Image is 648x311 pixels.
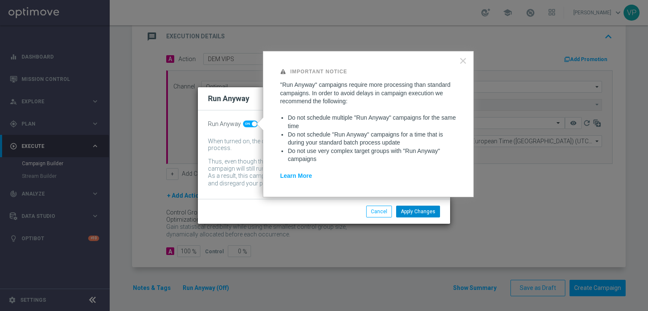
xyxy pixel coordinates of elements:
[396,206,440,217] button: Apply Changes
[208,172,427,189] div: As a result, this campaign might include customers whose data has been changed and disregard your...
[208,94,249,104] h2: Run Anyway
[288,114,456,130] li: Do not schedule multiple "Run Anyway" campaigns for the same time
[288,131,456,147] li: Do not schedule "Run Anyway" campaigns for a time that is during your standard batch process update
[288,147,456,164] li: Do not use very complex target groups with "Run Anyway" campaigns
[459,54,467,67] button: Close
[208,121,241,128] span: Run Anyway
[208,138,427,152] div: When turned on, the campaign will be executed regardless of your site's batch-data process.
[366,206,392,217] button: Cancel
[208,158,427,172] div: Thus, even though the batch-data process might not be complete by then, the campaign will still r...
[280,81,456,106] p: "Run Anyway" campaigns require more processing than standard campaigns. In order to avoid delays ...
[280,172,312,179] a: Learn More
[290,69,347,75] strong: Important Notice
